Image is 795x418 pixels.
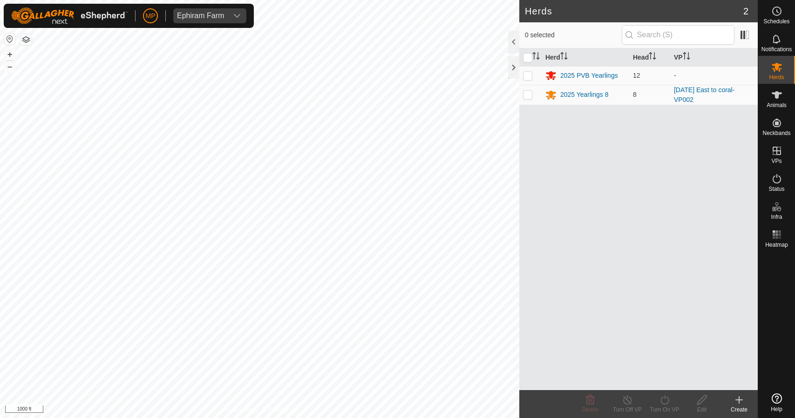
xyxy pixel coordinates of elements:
span: Schedules [763,19,789,24]
h2: Herds [525,6,743,17]
span: MP [146,11,156,21]
span: VPs [771,158,781,164]
a: [DATE] East to coral-VP002 [674,86,734,103]
span: 8 [633,91,637,98]
span: 2 [743,4,748,18]
span: Infra [771,214,782,220]
p-sorticon: Activate to sort [560,54,568,61]
a: Privacy Policy [223,406,258,414]
p-sorticon: Activate to sort [683,54,690,61]
span: Neckbands [762,130,790,136]
span: Herds [769,74,784,80]
span: Notifications [761,47,792,52]
div: Create [720,405,758,414]
p-sorticon: Activate to sort [532,54,540,61]
div: Ephiram Farm [177,12,224,20]
a: Contact Us [269,406,296,414]
button: + [4,49,15,60]
button: Map Layers [20,34,32,45]
span: Animals [767,102,787,108]
span: 0 selected [525,30,622,40]
div: 2025 PVB Yearlings [560,71,618,81]
button: – [4,61,15,72]
span: Help [771,406,782,412]
button: Reset Map [4,34,15,45]
a: Help [758,390,795,416]
div: Edit [683,405,720,414]
div: dropdown trigger [228,8,246,23]
div: 2025 Yearlings 8 [560,90,609,100]
p-sorticon: Activate to sort [649,54,656,61]
span: Ephiram Farm [173,8,228,23]
th: Herd [542,48,629,67]
th: Head [629,48,670,67]
div: Turn Off VP [609,405,646,414]
th: VP [670,48,758,67]
span: 12 [633,72,640,79]
div: Turn On VP [646,405,683,414]
img: Gallagher Logo [11,7,128,24]
span: Status [768,186,784,192]
span: Heatmap [765,242,788,248]
td: - [670,66,758,85]
span: Delete [582,406,598,413]
input: Search (S) [622,25,734,45]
